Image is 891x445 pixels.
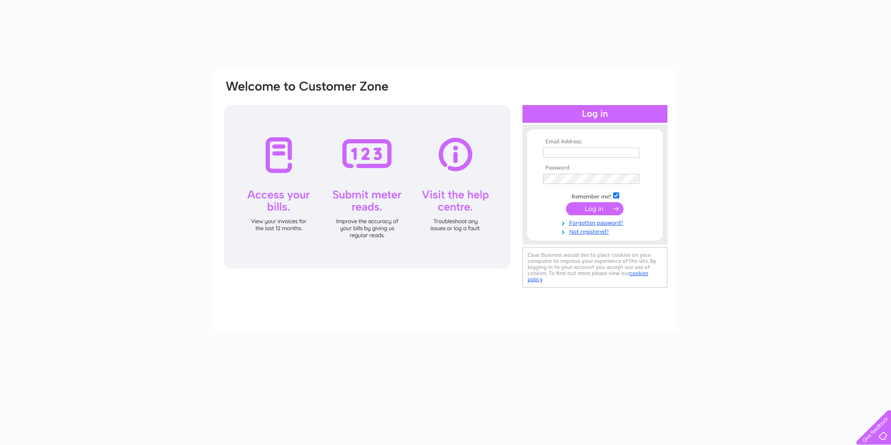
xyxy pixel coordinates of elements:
[541,165,649,171] th: Password:
[541,139,649,145] th: Email Address:
[566,202,623,215] input: Submit
[543,226,649,235] a: Not registered?
[528,270,648,283] a: cookies policy
[543,218,649,226] a: Forgotten password?
[541,191,649,200] td: Remember me?
[522,247,667,288] div: Clear Business would like to place cookies on your computer to improve your experience of the sit...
